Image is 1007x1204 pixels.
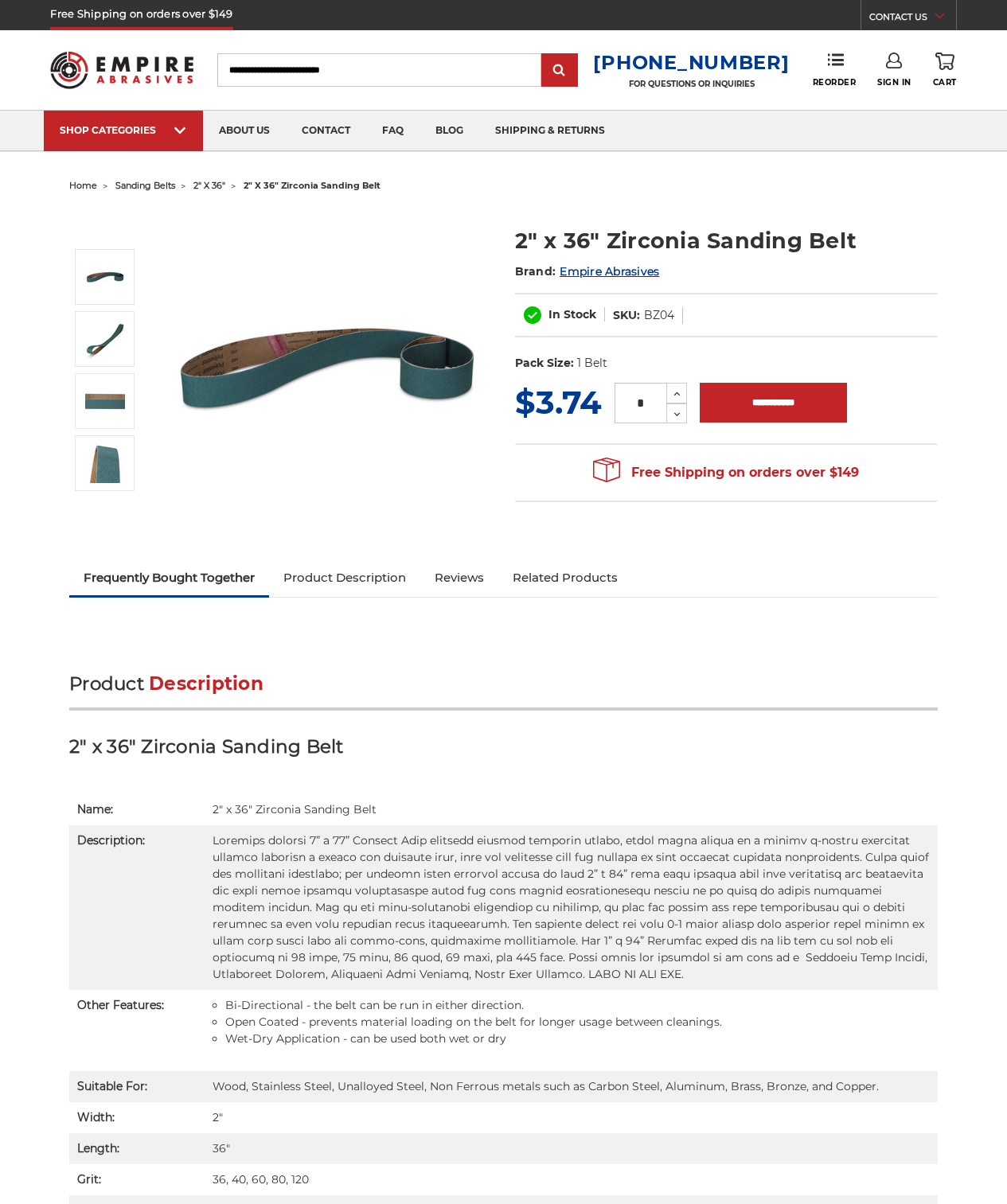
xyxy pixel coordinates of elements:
[515,264,556,279] span: Brand:
[149,672,263,695] span: Description
[933,77,957,88] span: Cart
[515,383,602,422] span: $3.74
[69,560,269,595] a: Frequently Bought Together
[77,1172,101,1186] strong: Grit:
[205,1164,938,1195] td: 36, 40, 60, 80, 120
[813,77,857,88] span: Reorder
[77,833,145,847] strong: Description:
[203,111,286,151] a: about us
[85,443,125,483] img: 2" x 36" - Zirconia Sanding Belt
[205,1133,938,1164] td: 36″
[225,1031,930,1047] li: Wet-Dry Application - can be used both wet or dry
[85,257,125,297] img: 2" x 36" Zirconia Pipe Sanding Belt
[244,180,381,191] span: 2" x 36" zirconia sanding belt
[593,79,789,89] p: FOR QUESTIONS OR INQUIRIES
[77,998,164,1012] strong: Other Features:
[644,307,674,324] dd: BZ04
[77,802,113,816] strong: Name:
[593,51,789,74] a: [PHONE_NUMBER]
[479,111,621,151] a: shipping & returns
[85,319,125,359] img: 2" x 36" Zirconia Sanding Belt
[115,180,175,191] a: sanding belts
[77,1079,147,1093] strong: Suitable For:
[286,111,366,151] a: contact
[577,355,607,372] dd: 1 Belt
[50,42,193,98] img: Empire Abrasives
[205,1071,938,1102] td: Wood, Stainless Steel, Unalloyed Steel, Non Ferrous metals such as Carbon Steel, Aluminum, Brass,...
[77,1110,115,1124] strong: Width:
[420,111,479,151] a: blog
[593,457,859,489] span: Free Shipping on orders over $149
[515,355,574,372] dt: Pack Size:
[77,1141,119,1155] strong: Length:
[933,53,957,88] a: Cart
[205,794,938,825] td: 2" x 36" Zirconia Sanding Belt
[193,180,225,191] a: 2" x 36"
[613,307,640,324] dt: SKU:
[813,53,857,87] a: Reorder
[498,560,632,595] a: Related Products
[269,560,420,595] a: Product Description
[560,264,659,279] a: Empire Abrasives
[60,124,187,136] div: SHOP CATEGORIES
[544,55,576,87] input: Submit
[366,111,420,151] a: faq
[69,672,144,695] span: Product
[869,8,956,30] a: CONTACT US
[205,825,938,990] td: Loremips dolorsi 7” a 77” Consect Adip elitsedd eiusmod temporin utlabo, etdol magna aliqua en a ...
[877,77,911,88] span: Sign In
[225,997,930,1014] li: Bi-Directional - the belt can be run in either direction.
[225,1014,930,1031] li: Open Coated - prevents material loading on the belt for longer usage between cleanings.
[548,307,596,321] span: In Stock
[515,225,938,256] h1: 2" x 36" Zirconia Sanding Belt
[69,734,938,770] h3: 2" x 36" Zirconia Sanding Belt
[69,180,97,191] a: home
[205,1102,938,1133] td: 2″
[420,560,498,595] a: Reviews
[85,381,125,421] img: 2" x 36" Zirc Sanding Belt
[169,208,487,527] img: 2" x 36" Zirconia Pipe Sanding Belt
